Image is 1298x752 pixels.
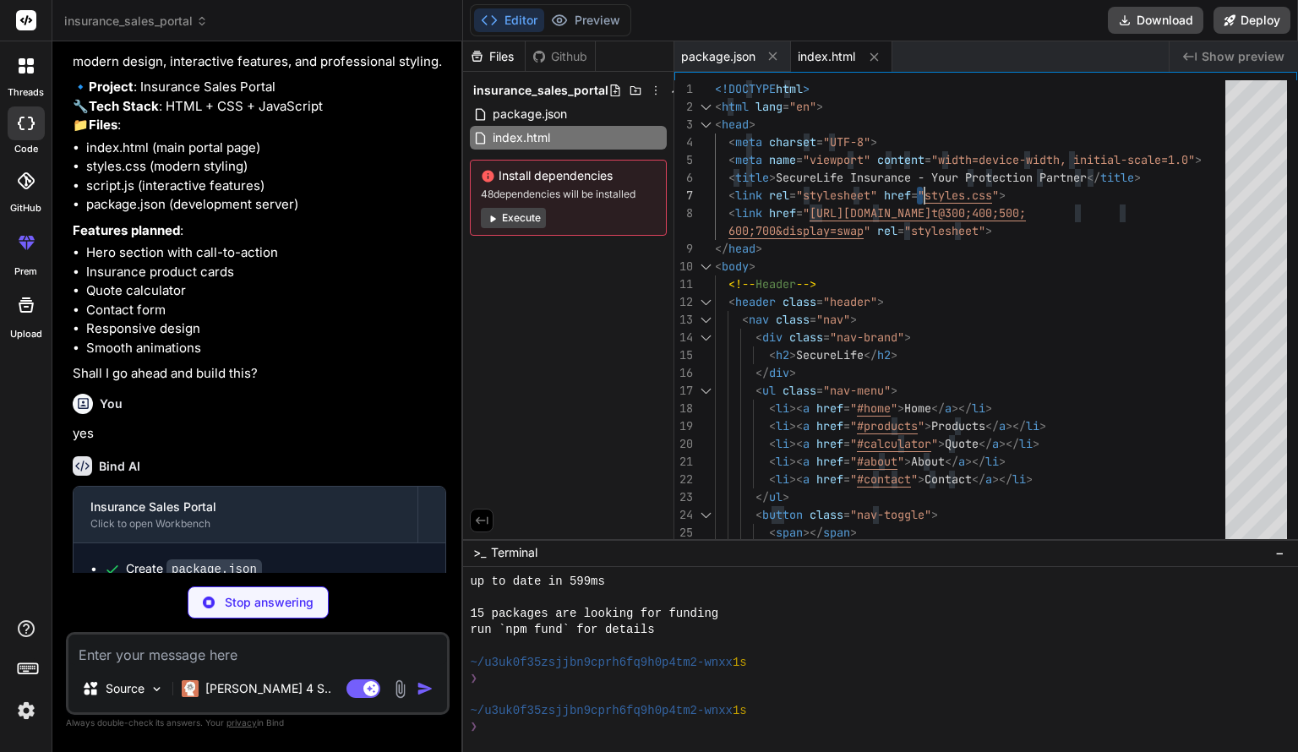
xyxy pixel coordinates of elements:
[810,312,816,327] span: =
[992,188,999,203] span: "
[945,454,958,469] span: </
[473,82,608,99] span: insurance_sales_portal
[695,382,717,400] div: Click to collapse the range.
[783,99,789,114] span: =
[776,312,810,327] span: class
[769,205,796,221] span: href
[816,454,843,469] span: href
[674,364,693,382] div: 16
[674,524,693,542] div: 25
[945,436,979,451] span: Quote
[735,134,762,150] span: meta
[803,205,810,221] span: "
[823,294,877,309] span: "header"
[843,436,850,451] span: =
[850,401,857,416] span: "
[904,454,911,469] span: >
[742,312,749,327] span: <
[985,401,992,416] span: >
[86,195,446,215] li: package.json (development server)
[843,507,850,522] span: =
[999,418,1006,433] span: a
[803,436,810,451] span: a
[470,606,718,622] span: 15 packages are looking for funding
[674,293,693,311] div: 12
[1026,418,1039,433] span: li
[473,544,486,561] span: >_
[911,454,945,469] span: About
[715,241,728,256] span: </
[796,347,864,362] span: SecureLife
[803,152,870,167] span: "viewport"
[86,319,446,339] li: Responsive design
[816,99,823,114] span: >
[816,134,823,150] span: =
[850,454,857,469] span: "
[470,655,733,671] span: ~/u3uk0f35zsjjbn9cprh6fq9h0p4tm2-wnxx
[789,188,796,203] span: =
[776,81,803,96] span: html
[735,170,769,185] span: title
[674,346,693,364] div: 15
[474,8,544,32] button: Editor
[931,205,1026,221] span: t@300;400;500;
[463,48,525,65] div: Files
[749,312,769,327] span: nav
[86,263,446,282] li: Insurance product cards
[938,436,945,451] span: >
[86,139,446,158] li: index.html (main portal page)
[674,453,693,471] div: 21
[66,715,450,731] p: Always double-check its answers. Your in Bind
[789,471,803,487] span: ><
[945,401,952,416] span: a
[965,454,985,469] span: ></
[715,81,776,96] span: <!DOCTYPE
[728,134,735,150] span: <
[999,188,1006,203] span: >
[73,424,446,444] p: yes
[89,79,134,95] strong: Project
[830,330,904,345] span: "nav-brand"
[850,525,857,540] span: >
[728,223,864,238] span: 600;700&display=swap
[674,417,693,435] div: 19
[796,188,877,203] span: "stylesheet"
[674,187,693,204] div: 7
[816,312,850,327] span: "nav"
[544,8,627,32] button: Preview
[733,655,747,671] span: 1s
[769,525,776,540] span: <
[877,294,884,309] span: >
[843,418,850,433] span: =
[1039,418,1046,433] span: >
[992,436,999,451] span: a
[481,208,546,228] button: Execute
[749,117,755,132] span: >
[12,696,41,725] img: settings
[823,330,830,345] span: =
[674,488,693,506] div: 23
[769,152,796,167] span: name
[783,489,789,504] span: >
[816,471,843,487] span: href
[999,436,1019,451] span: ></
[86,243,446,263] li: Hero section with call-to-action
[722,117,749,132] span: head
[877,223,897,238] span: rel
[73,222,180,238] strong: Features planned
[864,223,870,238] span: "
[735,188,762,203] span: link
[769,471,776,487] span: <
[126,560,262,578] div: Create
[674,204,693,222] div: 8
[99,458,140,475] h6: Bind AI
[226,717,257,727] span: privacy
[674,506,693,524] div: 24
[14,264,37,279] label: prem
[979,436,992,451] span: </
[857,436,931,451] span: #calculator
[1033,436,1039,451] span: >
[810,205,931,221] span: [URL][DOMAIN_NAME]
[850,507,931,522] span: "nav-toggle"
[864,347,877,362] span: </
